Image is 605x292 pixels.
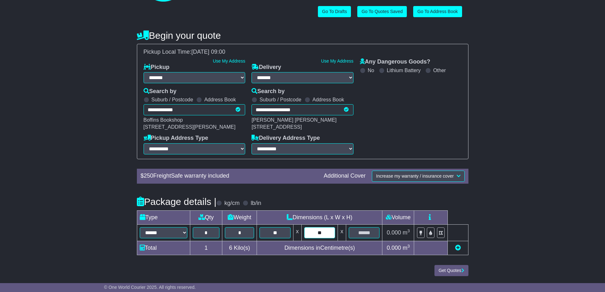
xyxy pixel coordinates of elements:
[321,58,353,64] a: Use My Address
[190,241,222,255] td: 1
[376,173,454,179] span: Increase my warranty / insurance cover
[360,58,430,65] label: Any Dangerous Goods?
[318,6,351,17] a: Go To Drafts
[338,224,346,241] td: x
[357,6,407,17] a: Go To Quotes Saved
[151,97,193,103] label: Suburb / Postcode
[192,49,225,55] span: [DATE] 09:00
[257,210,382,224] td: Dimensions (L x W x H)
[190,210,222,224] td: Qty
[137,30,468,41] h4: Begin your quote
[213,58,245,64] a: Use My Address
[368,67,374,73] label: No
[313,97,344,103] label: Address Book
[252,117,337,123] span: [PERSON_NAME] [PERSON_NAME]
[455,245,461,251] a: Add new item
[144,117,183,123] span: Boffins Bookshop
[252,88,285,95] label: Search by
[407,228,410,233] sup: 3
[144,64,170,71] label: Pickup
[252,64,281,71] label: Delivery
[144,173,153,179] span: 250
[252,135,320,142] label: Delivery Address Type
[252,124,302,130] span: [STREET_ADDRESS]
[229,245,232,251] span: 6
[259,97,301,103] label: Suburb / Postcode
[413,6,462,17] a: Go To Address Book
[224,200,239,207] label: kg/cm
[222,241,257,255] td: Kilo(s)
[387,67,421,73] label: Lithium Battery
[144,124,236,130] span: [STREET_ADDRESS][PERSON_NAME]
[407,244,410,248] sup: 3
[372,171,464,182] button: Increase my warranty / insurance cover
[144,88,177,95] label: Search by
[137,196,217,207] h4: Package details |
[433,67,446,73] label: Other
[387,229,401,236] span: 0.000
[140,49,465,56] div: Pickup Local Time:
[293,224,301,241] td: x
[144,135,208,142] label: Pickup Address Type
[320,173,369,180] div: Additional Cover
[104,285,196,290] span: © One World Courier 2025. All rights reserved.
[403,245,410,251] span: m
[403,229,410,236] span: m
[251,200,261,207] label: lb/in
[387,245,401,251] span: 0.000
[434,265,468,276] button: Get Quotes
[204,97,236,103] label: Address Book
[138,173,321,180] div: $ FreightSafe warranty included
[137,210,190,224] td: Type
[137,241,190,255] td: Total
[257,241,382,255] td: Dimensions in Centimetre(s)
[382,210,414,224] td: Volume
[222,210,257,224] td: Weight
